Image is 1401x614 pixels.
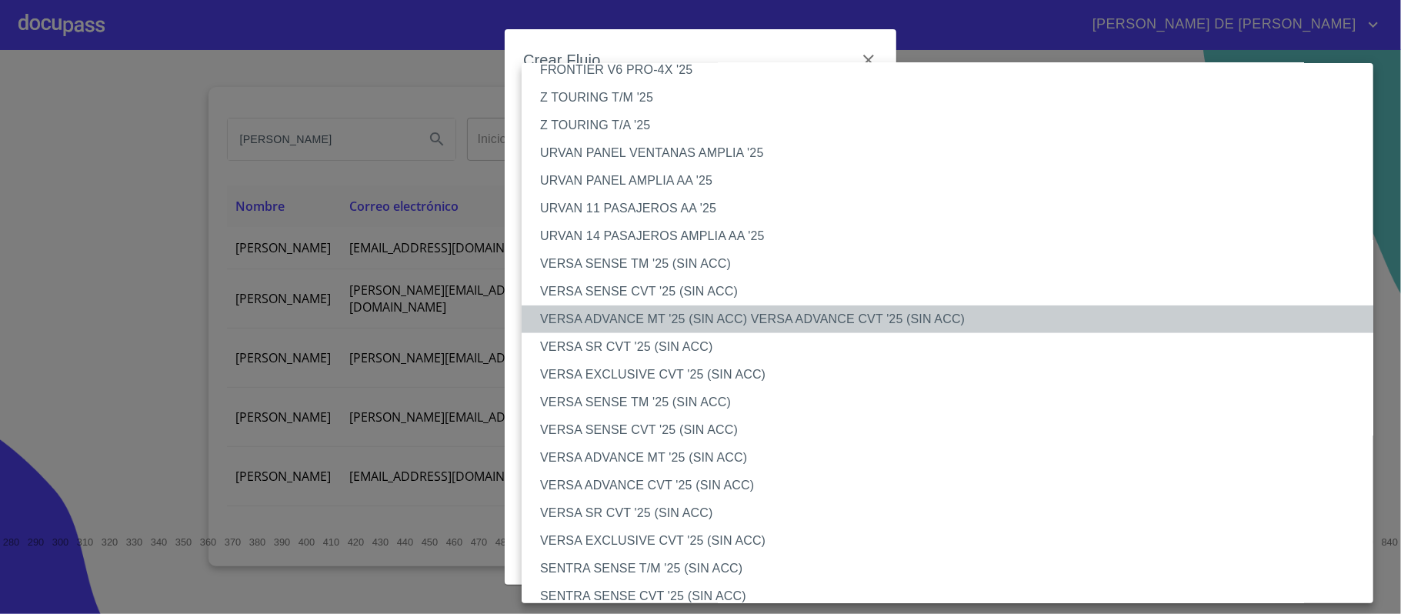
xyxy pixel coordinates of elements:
li: VERSA SENSE CVT '25 (SIN ACC) [522,278,1389,305]
li: URVAN PANEL VENTANAS AMPLIA '25 [522,139,1389,167]
li: VERSA EXCLUSIVE CVT '25 (SIN ACC) [522,361,1389,389]
li: Z TOURING T/M '25 [522,84,1389,112]
li: VERSA SENSE TM '25 (SIN ACC) [522,389,1389,416]
li: Z TOURING T/A '25 [522,112,1389,139]
li: VERSA SR CVT '25 (SIN ACC) [522,333,1389,361]
li: VERSA ADVANCE MT '25 (SIN ACC) VERSA ADVANCE CVT '25 (SIN ACC) [522,305,1389,333]
li: URVAN 14 PASAJEROS AMPLIA AA '25 [522,222,1389,250]
li: URVAN 11 PASAJEROS AA '25 [522,195,1389,222]
li: VERSA ADVANCE CVT '25 (SIN ACC) [522,472,1389,499]
li: SENTRA SENSE CVT '25 (SIN ACC) [522,582,1389,610]
li: VERSA ADVANCE MT '25 (SIN ACC) [522,444,1389,472]
li: VERSA SR CVT '25 (SIN ACC) [522,499,1389,527]
li: VERSA SENSE CVT '25 (SIN ACC) [522,416,1389,444]
li: SENTRA SENSE T/M '25 (SIN ACC) [522,555,1389,582]
li: FRONTIER V6 PRO-4X '25 [522,56,1389,84]
li: VERSA EXCLUSIVE CVT '25 (SIN ACC) [522,527,1389,555]
li: URVAN PANEL AMPLIA AA '25 [522,167,1389,195]
li: VERSA SENSE TM '25 (SIN ACC) [522,250,1389,278]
